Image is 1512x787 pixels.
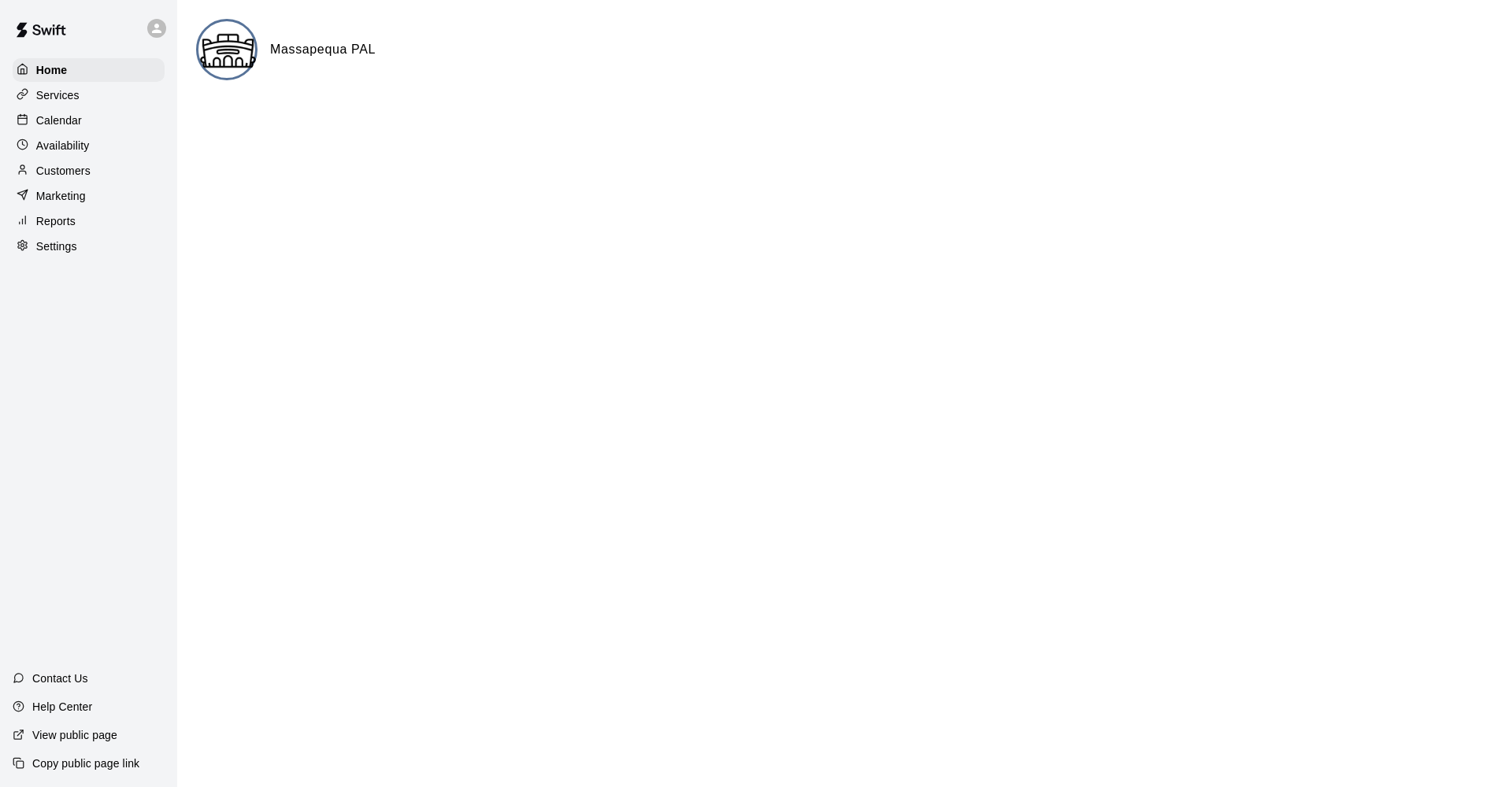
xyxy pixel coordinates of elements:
[36,213,76,229] p: Reports
[13,159,165,183] a: Customers
[36,113,82,128] p: Calendar
[36,138,90,153] p: Availability
[198,21,258,80] img: Massapequa PAL logo
[36,188,86,204] p: Marketing
[32,671,88,686] p: Contact Us
[13,58,165,82] a: Home
[13,184,165,208] a: Marketing
[13,109,165,132] a: Calendar
[32,727,117,743] p: View public page
[36,62,68,78] p: Home
[13,209,165,233] a: Reports
[270,39,376,60] h6: Massapequa PAL
[36,238,77,254] p: Settings
[13,235,165,258] a: Settings
[13,134,165,157] a: Availability
[13,83,165,107] a: Services
[36,87,80,103] p: Services
[36,163,91,179] p: Customers
[32,756,139,771] p: Copy public page link
[32,699,92,715] p: Help Center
